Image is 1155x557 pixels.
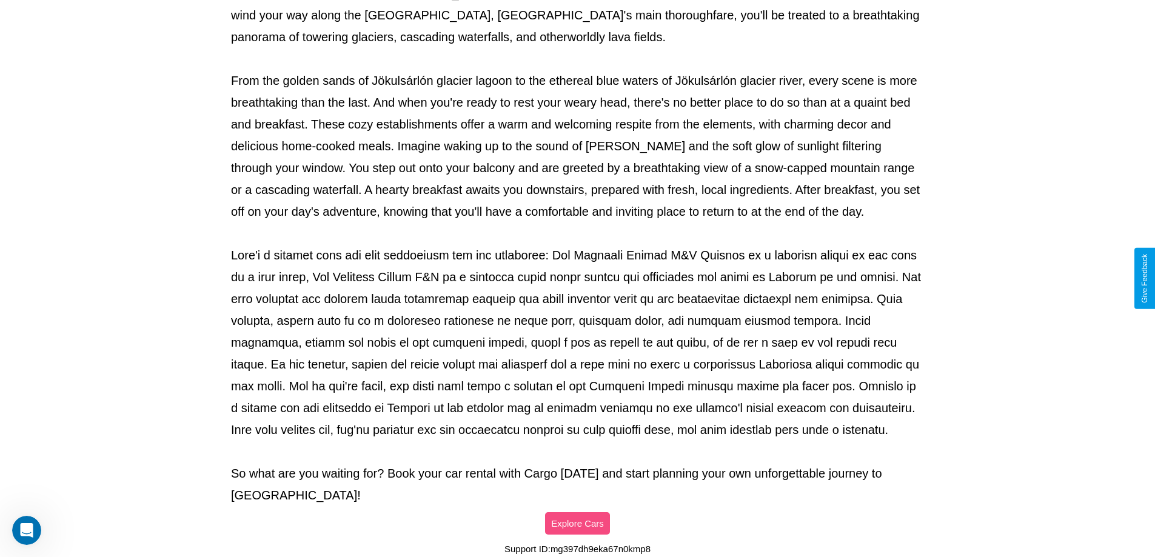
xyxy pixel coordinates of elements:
[504,541,651,557] p: Support ID: mg397dh9eka67n0kmp8
[545,512,610,535] button: Explore Cars
[12,516,41,545] iframe: Intercom live chat
[1140,254,1149,303] div: Give Feedback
